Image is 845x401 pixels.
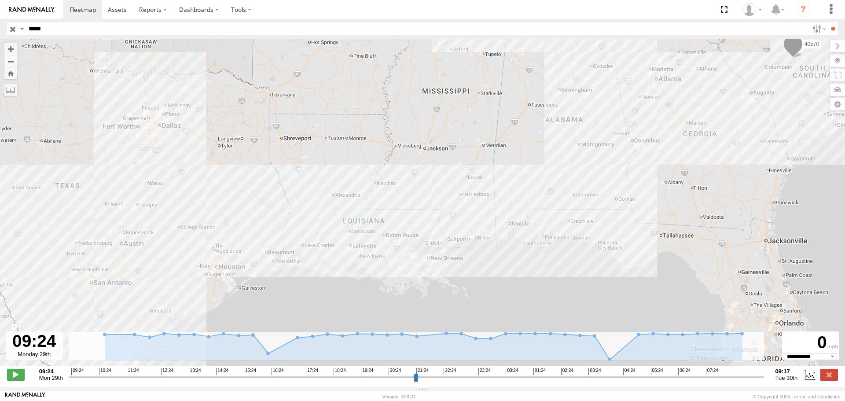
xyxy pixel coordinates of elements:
[820,369,838,380] label: Close
[39,375,63,381] span: Mon 29th Sep 2025
[623,368,636,375] span: 04:24
[753,394,840,399] div: © Copyright 2025 -
[706,368,718,375] span: 07:24
[18,22,26,35] label: Search Query
[4,67,17,79] button: Zoom Home
[533,368,546,375] span: 01:24
[244,368,256,375] span: 15:24
[99,368,111,375] span: 10:24
[805,41,819,47] span: 40570
[216,368,228,375] span: 14:24
[4,43,17,55] button: Zoom in
[830,98,845,110] label: Map Settings
[4,55,17,67] button: Zoom out
[783,333,838,353] div: 0
[809,22,828,35] label: Search Filter Options
[444,368,456,375] span: 22:24
[7,369,25,380] label: Play/Stop
[651,368,663,375] span: 05:24
[796,3,810,17] i: ?
[5,392,45,401] a: Visit our Website
[678,368,691,375] span: 06:24
[9,7,55,13] img: rand-logo.svg
[189,368,201,375] span: 13:24
[794,394,840,399] a: Terms and Conditions
[306,368,318,375] span: 17:24
[382,394,416,399] div: Version: 308.01
[4,84,17,96] label: Measure
[334,368,346,375] span: 18:24
[71,368,84,375] span: 09:24
[272,368,284,375] span: 16:24
[478,368,491,375] span: 23:24
[416,368,429,375] span: 21:24
[588,368,601,375] span: 03:24
[561,368,573,375] span: 02:24
[506,368,518,375] span: 00:24
[39,368,63,375] strong: 09:24
[775,368,798,375] strong: 09:17
[389,368,401,375] span: 20:24
[127,368,139,375] span: 11:24
[775,375,798,381] span: Tue 30th Sep 2025
[361,368,373,375] span: 19:24
[739,3,765,16] div: Caseta Laredo TX
[161,368,173,375] span: 12:24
